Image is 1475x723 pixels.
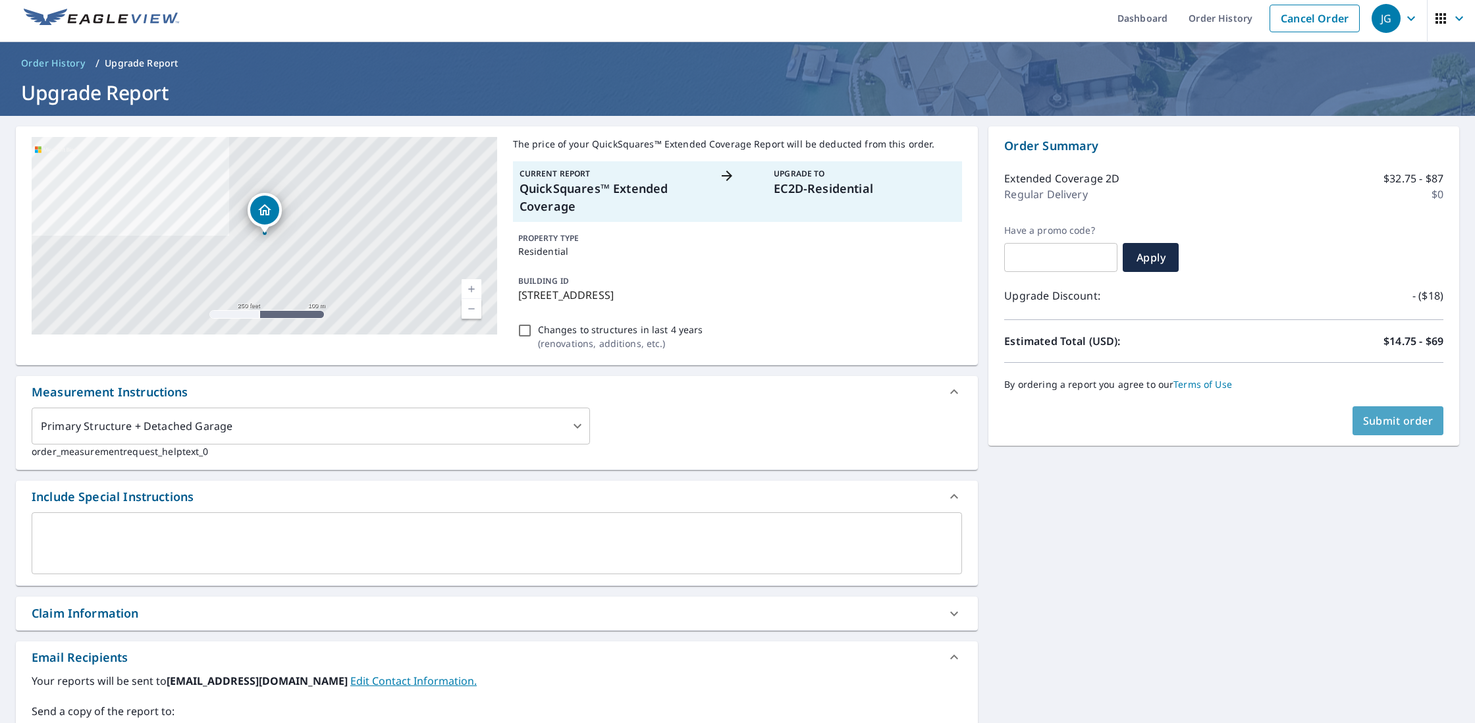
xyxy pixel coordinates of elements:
[1353,406,1444,435] button: Submit order
[105,57,178,70] p: Upgrade Report
[32,673,962,689] label: Your reports will be sent to
[1412,288,1443,304] p: - ($18)
[774,168,955,180] p: Upgrade To
[16,641,978,673] div: Email Recipients
[32,383,188,401] div: Measurement Instructions
[1270,5,1360,32] a: Cancel Order
[518,244,957,258] p: Residential
[1432,186,1443,202] p: $0
[520,180,701,215] p: QuickSquares™ Extended Coverage
[462,299,481,319] a: Current Level 17, Zoom Out
[32,488,194,506] div: Include Special Instructions
[1004,379,1443,390] p: By ordering a report you agree to our
[538,323,703,336] p: Changes to structures in last 4 years
[16,481,978,512] div: Include Special Instructions
[32,703,962,719] label: Send a copy of the report to:
[462,279,481,299] a: Current Level 17, Zoom In
[513,137,963,151] p: The price of your QuickSquares™ Extended Coverage Report will be deducted from this order.
[95,55,99,71] li: /
[1123,243,1179,272] button: Apply
[16,53,1459,74] nav: breadcrumb
[518,287,957,303] p: [STREET_ADDRESS]
[167,674,350,688] b: [EMAIL_ADDRESS][DOMAIN_NAME]
[520,168,701,180] p: Current Report
[1363,414,1434,428] span: Submit order
[1004,333,1223,349] p: Estimated Total (USD):
[32,649,128,666] div: Email Recipients
[350,674,477,688] a: EditContactInfo
[1383,333,1443,349] p: $14.75 - $69
[1004,288,1223,304] p: Upgrade Discount:
[1004,137,1443,155] p: Order Summary
[1372,4,1401,33] div: JG
[32,604,139,622] div: Claim Information
[1004,171,1119,186] p: Extended Coverage 2D
[32,444,962,458] p: order_measurementrequest_helptext_0
[774,180,955,198] p: EC2D-Residential
[1173,378,1232,390] a: Terms of Use
[16,597,978,630] div: Claim Information
[16,376,978,408] div: Measurement Instructions
[1133,250,1168,265] span: Apply
[32,408,590,444] div: Primary Structure + Detached Garage
[16,79,1459,106] h1: Upgrade Report
[248,193,282,234] div: Dropped pin, building 1, Residential property, 18450 Point Clear Ct Fairhope, AL 36532
[518,275,569,286] p: BUILDING ID
[24,9,179,28] img: EV Logo
[518,232,957,244] p: PROPERTY TYPE
[21,57,85,70] span: Order History
[538,336,703,350] p: ( renovations, additions, etc. )
[1004,225,1117,236] label: Have a promo code?
[1383,171,1443,186] p: $32.75 - $87
[1004,186,1087,202] p: Regular Delivery
[16,53,90,74] a: Order History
